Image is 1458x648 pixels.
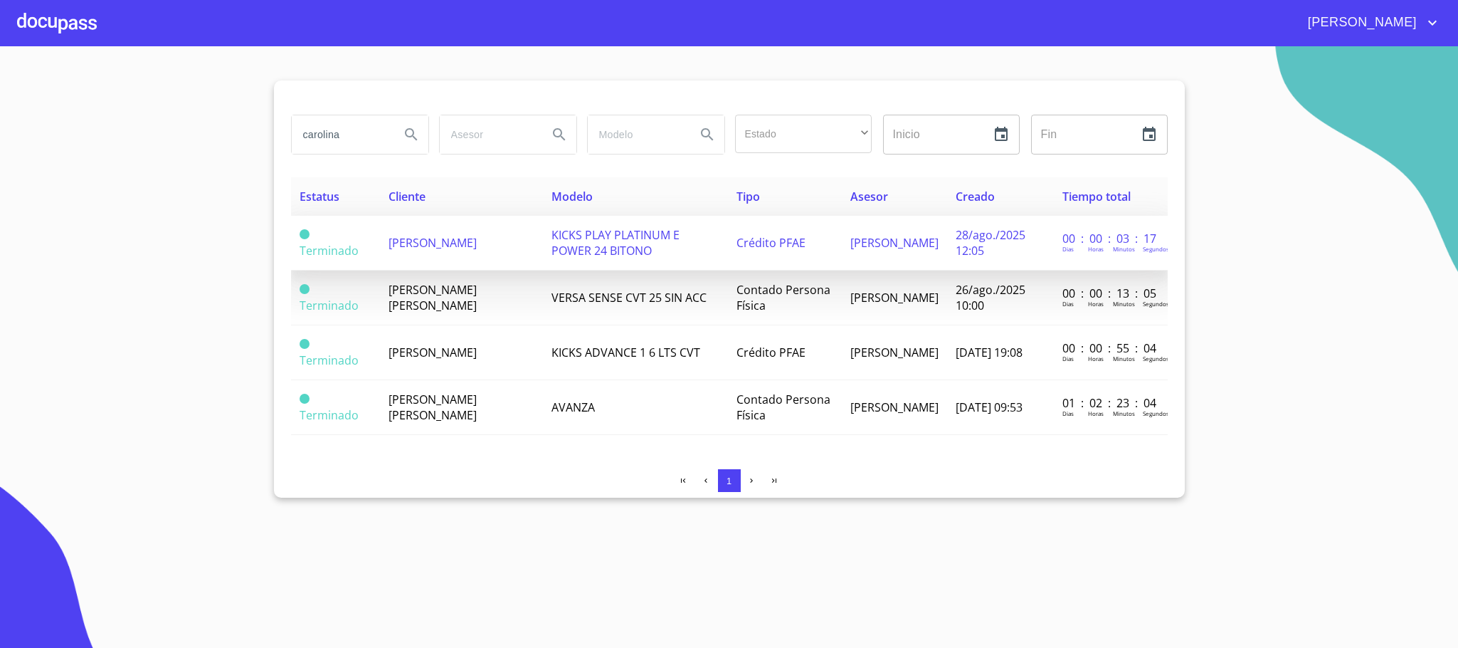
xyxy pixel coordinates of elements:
p: Segundos [1143,355,1169,362]
p: Minutos [1113,355,1135,362]
span: Tiempo total [1062,189,1131,204]
span: [PERSON_NAME] [850,399,939,415]
span: VERSA SENSE CVT 25 SIN ACC [551,290,707,305]
span: Crédito PFAE [736,235,805,251]
span: 26/ago./2025 10:00 [956,282,1025,313]
span: Terminado [300,394,310,404]
span: [PERSON_NAME] [850,235,939,251]
span: Cliente [389,189,426,204]
button: Search [394,117,428,152]
button: account of current user [1297,11,1441,34]
input: search [440,115,537,154]
div: ​ [735,115,872,153]
p: Minutos [1113,409,1135,417]
p: 01 : 02 : 23 : 04 [1062,395,1158,411]
p: 00 : 00 : 55 : 04 [1062,340,1158,356]
span: [DATE] 19:08 [956,345,1023,360]
p: Dias [1062,245,1074,253]
p: Dias [1062,409,1074,417]
p: Horas [1088,409,1104,417]
p: Segundos [1143,245,1169,253]
p: Segundos [1143,409,1169,417]
input: search [292,115,389,154]
span: Terminado [300,284,310,294]
button: Search [542,117,576,152]
span: AVANZA [551,399,595,415]
span: Tipo [736,189,760,204]
span: [PERSON_NAME] [389,345,477,360]
input: search [588,115,685,154]
p: Horas [1088,355,1104,362]
span: Creado [956,189,995,204]
span: Terminado [300,407,359,423]
span: 28/ago./2025 12:05 [956,227,1025,258]
span: [PERSON_NAME] [850,290,939,305]
span: Modelo [551,189,593,204]
span: Contado Persona Física [736,282,830,313]
p: Minutos [1113,300,1135,308]
p: Horas [1088,245,1104,253]
p: 00 : 00 : 03 : 17 [1062,231,1158,246]
span: [PERSON_NAME] [1297,11,1424,34]
p: Dias [1062,355,1074,362]
span: Crédito PFAE [736,345,805,360]
span: Estatus [300,189,339,204]
span: KICKS ADVANCE 1 6 LTS CVT [551,345,700,360]
p: Horas [1088,300,1104,308]
span: 1 [727,476,731,486]
span: KICKS PLAY PLATINUM E POWER 24 BITONO [551,227,680,258]
span: Terminado [300,339,310,349]
p: 00 : 00 : 13 : 05 [1062,286,1158,301]
span: [PERSON_NAME] [850,345,939,360]
p: Segundos [1143,300,1169,308]
span: Contado Persona Física [736,392,830,423]
span: Asesor [850,189,888,204]
span: Terminado [300,243,359,258]
p: Dias [1062,300,1074,308]
span: [PERSON_NAME] [PERSON_NAME] [389,392,477,423]
p: Minutos [1113,245,1135,253]
span: Terminado [300,352,359,368]
span: Terminado [300,229,310,239]
span: [PERSON_NAME] [389,235,477,251]
button: 1 [718,469,741,492]
span: Terminado [300,298,359,313]
button: Search [690,117,724,152]
span: [DATE] 09:53 [956,399,1023,415]
span: [PERSON_NAME] [PERSON_NAME] [389,282,477,313]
